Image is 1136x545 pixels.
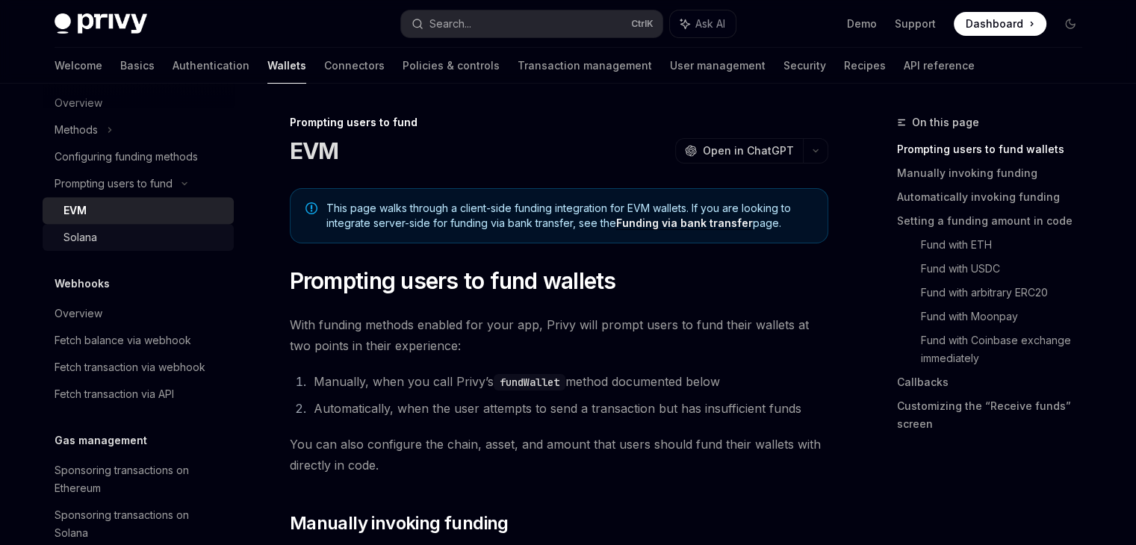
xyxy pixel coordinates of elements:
[55,331,191,349] div: Fetch balance via webhook
[403,48,500,84] a: Policies & controls
[120,48,155,84] a: Basics
[290,267,616,294] span: Prompting users to fund wallets
[670,48,766,84] a: User management
[897,394,1094,436] a: Customizing the “Receive funds” screen
[324,48,385,84] a: Connectors
[43,143,234,170] a: Configuring funding methods
[844,48,886,84] a: Recipes
[290,511,509,535] span: Manually invoking funding
[55,175,173,193] div: Prompting users to fund
[43,457,234,502] a: Sponsoring transactions on Ethereum
[897,209,1094,233] a: Setting a funding amount in code
[616,217,753,230] a: Funding via bank transfer
[290,314,828,356] span: With funding methods enabled for your app, Privy will prompt users to fund their wallets at two p...
[43,300,234,327] a: Overview
[43,224,234,251] a: Solana
[494,374,565,390] code: fundWallet
[921,328,1094,370] a: Fund with Coinbase exchange immediately
[921,281,1094,305] a: Fund with arbitrary ERC20
[847,16,877,31] a: Demo
[55,432,147,449] h5: Gas management
[305,202,317,214] svg: Note
[55,461,225,497] div: Sponsoring transactions on Ethereum
[309,398,828,419] li: Automatically, when the user attempts to send a transaction but has insufficient funds
[895,16,936,31] a: Support
[55,148,198,166] div: Configuring funding methods
[309,371,828,392] li: Manually, when you call Privy’s method documented below
[904,48,975,84] a: API reference
[290,115,828,130] div: Prompting users to fund
[695,16,725,31] span: Ask AI
[703,143,794,158] span: Open in ChatGPT
[1058,12,1082,36] button: Toggle dark mode
[429,15,471,33] div: Search...
[55,385,174,403] div: Fetch transaction via API
[55,506,225,542] div: Sponsoring transactions on Solana
[897,370,1094,394] a: Callbacks
[897,161,1094,185] a: Manually invoking funding
[518,48,652,84] a: Transaction management
[921,233,1094,257] a: Fund with ETH
[326,201,813,231] span: This page walks through a client-side funding integration for EVM wallets. If you are looking to ...
[966,16,1023,31] span: Dashboard
[43,381,234,408] a: Fetch transaction via API
[954,12,1046,36] a: Dashboard
[675,138,803,163] button: Open in ChatGPT
[897,137,1094,161] a: Prompting users to fund wallets
[55,358,205,376] div: Fetch transaction via webhook
[43,197,234,224] a: EVM
[55,13,147,34] img: dark logo
[267,48,306,84] a: Wallets
[921,305,1094,328] a: Fund with Moonpay
[43,327,234,354] a: Fetch balance via webhook
[63,202,87,219] div: EVM
[55,275,110,293] h5: Webhooks
[63,228,97,246] div: Solana
[631,18,654,30] span: Ctrl K
[55,305,102,323] div: Overview
[290,137,339,164] h1: EVM
[55,48,102,84] a: Welcome
[55,121,98,139] div: Methods
[43,354,234,381] a: Fetch transaction via webhook
[670,10,736,37] button: Ask AI
[290,434,828,476] span: You can also configure the chain, asset, and amount that users should fund their wallets with dir...
[173,48,249,84] a: Authentication
[401,10,662,37] button: Search...CtrlK
[912,113,979,131] span: On this page
[921,257,1094,281] a: Fund with USDC
[897,185,1094,209] a: Automatically invoking funding
[783,48,826,84] a: Security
